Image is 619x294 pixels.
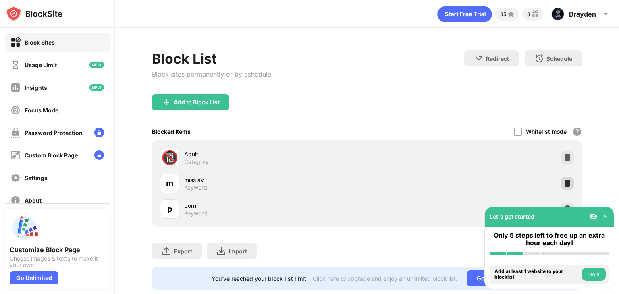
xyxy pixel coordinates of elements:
div: Export [174,248,192,255]
div: m [166,177,173,189]
div: Keyword [184,184,207,191]
div: Redirect [486,55,509,62]
div: Block Sites [25,39,55,46]
div: Block sites permanently or by schedule [152,70,271,78]
div: Focus Mode [25,107,58,114]
img: lock-menu.svg [94,128,104,137]
img: new-icon.svg [89,62,104,68]
img: customize-block-page-off.svg [10,150,21,160]
div: Password Protection [25,129,83,136]
div: About [25,197,42,204]
img: omni-setup-toggle.svg [601,213,609,221]
img: about-off.svg [10,195,21,205]
div: Brayden [569,10,596,18]
div: 35 [500,11,506,17]
div: Add to Block List [174,99,220,106]
div: Usage Limit [25,62,57,68]
div: Whitelist mode [526,128,567,135]
div: You’ve reached your block list limit. [212,275,308,282]
div: Click here to upgrade and enjoy an unlimited block list. [313,275,457,282]
div: porn [184,201,367,210]
div: animation [437,6,492,22]
img: insights-off.svg [10,83,21,93]
img: logo-blocksite.svg [6,6,62,22]
div: Schedule [546,55,572,62]
div: Keyword [184,210,207,217]
img: focus-off.svg [10,105,21,115]
img: eye-not-visible.svg [590,213,598,221]
div: Category [184,158,209,166]
img: push-custom-page.svg [10,213,39,242]
div: Customize Block Page [10,246,105,254]
div: Settings [25,174,48,181]
div: Let's get started [490,213,534,220]
img: new-icon.svg [89,84,104,91]
img: lock-menu.svg [94,150,104,160]
img: password-protection-off.svg [10,128,21,138]
button: Do it [582,268,606,281]
div: Adult [184,150,367,158]
div: Go Unlimited [467,270,522,286]
div: Insights [25,84,47,91]
div: 3 [527,11,530,17]
div: Blocked Items [152,128,191,135]
img: time-usage-off.svg [10,60,21,70]
div: miss av [184,176,367,184]
img: reward-small.svg [530,9,540,19]
div: Only 5 steps left to free up an extra hour each day! [490,232,609,247]
div: Block List [152,50,271,67]
img: points-small.svg [506,9,516,19]
img: settings-off.svg [10,173,21,183]
div: Import [228,248,247,255]
div: 🔞 [161,149,178,166]
div: Add at least 1 website to your blocklist [494,269,580,280]
div: Custom Block Page [25,152,78,159]
div: p [167,203,172,215]
div: Go Unlimited [10,271,58,284]
img: ACg8ocJYME09cbgyyFIj4vVzK7qFR4_W7s3R7gZoElVfTKGUYO8YaxRE=s96-c [551,8,564,21]
div: Choose images & texts to make it your own [10,255,105,268]
img: block-on.svg [10,37,21,48]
